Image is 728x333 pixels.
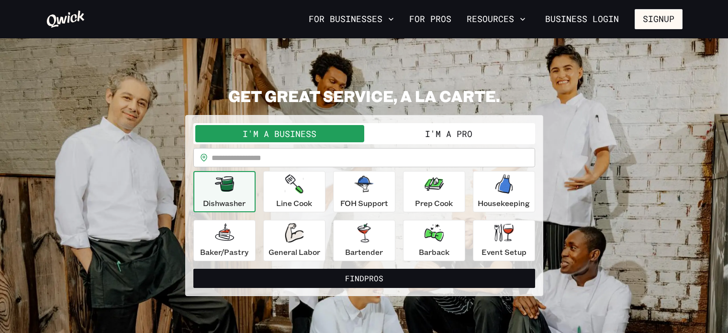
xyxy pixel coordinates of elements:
[200,246,248,258] p: Baker/Pastry
[263,171,325,212] button: Line Cook
[403,220,465,261] button: Barback
[463,11,529,27] button: Resources
[263,220,325,261] button: General Labor
[415,197,453,209] p: Prep Cook
[403,171,465,212] button: Prep Cook
[333,171,395,212] button: FOH Support
[276,197,312,209] p: Line Cook
[482,246,526,258] p: Event Setup
[478,197,530,209] p: Housekeeping
[305,11,398,27] button: For Businesses
[473,171,535,212] button: Housekeeping
[635,9,683,29] button: Signup
[340,197,388,209] p: FOH Support
[419,246,449,258] p: Barback
[537,9,627,29] a: Business Login
[333,220,395,261] button: Bartender
[193,171,256,212] button: Dishwasher
[473,220,535,261] button: Event Setup
[185,86,543,105] h2: GET GREAT SERVICE, A LA CARTE.
[193,220,256,261] button: Baker/Pastry
[195,125,364,142] button: I'm a Business
[269,246,320,258] p: General Labor
[203,197,246,209] p: Dishwasher
[345,246,383,258] p: Bartender
[364,125,533,142] button: I'm a Pro
[193,269,535,288] button: FindPros
[405,11,455,27] a: For Pros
